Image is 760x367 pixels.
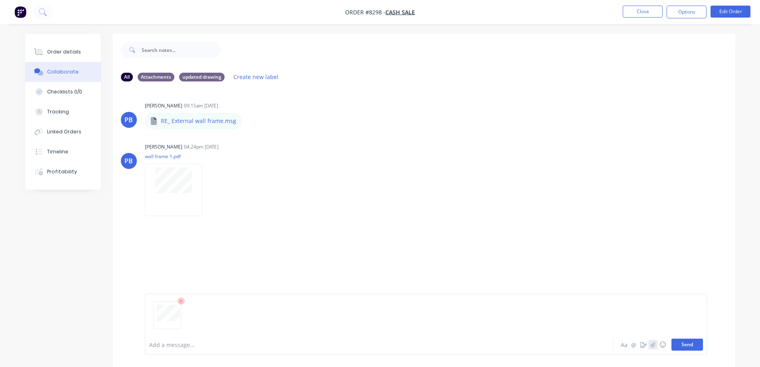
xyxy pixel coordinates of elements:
[145,102,182,109] div: [PERSON_NAME]
[142,42,221,58] input: Search notes...
[25,62,101,82] button: Collaborate
[47,48,81,56] div: Order details
[623,6,663,18] button: Close
[14,6,26,18] img: Factory
[25,142,101,162] button: Timeline
[25,82,101,102] button: Checklists 0/0
[345,8,385,16] span: Order #8298 -
[385,8,415,16] a: Cash Sale
[138,73,174,81] div: Attachments
[711,6,750,18] button: Edit Order
[47,88,82,95] div: Checklists 0/0
[145,143,182,151] div: [PERSON_NAME]
[47,68,79,75] div: Collaborate
[25,162,101,182] button: Profitability
[629,340,639,349] button: @
[25,42,101,62] button: Order details
[145,153,210,160] p: wall frame 1.pdf
[184,102,218,109] div: 09:15am [DATE]
[620,340,629,349] button: Aa
[161,117,236,125] p: RE_ External wall frame.msg
[25,122,101,142] button: Linked Orders
[229,71,283,82] button: Create new label
[124,115,133,125] div: PB
[47,148,68,155] div: Timeline
[658,340,667,349] button: ☺
[121,73,133,81] div: All
[25,102,101,122] button: Tracking
[184,143,219,151] div: 04:24pm [DATE]
[47,168,77,175] div: Profitability
[47,128,81,135] div: Linked Orders
[179,73,225,81] div: updated drawing
[667,6,707,18] button: Options
[47,108,69,115] div: Tracking
[124,156,133,166] div: PB
[671,339,703,351] button: Send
